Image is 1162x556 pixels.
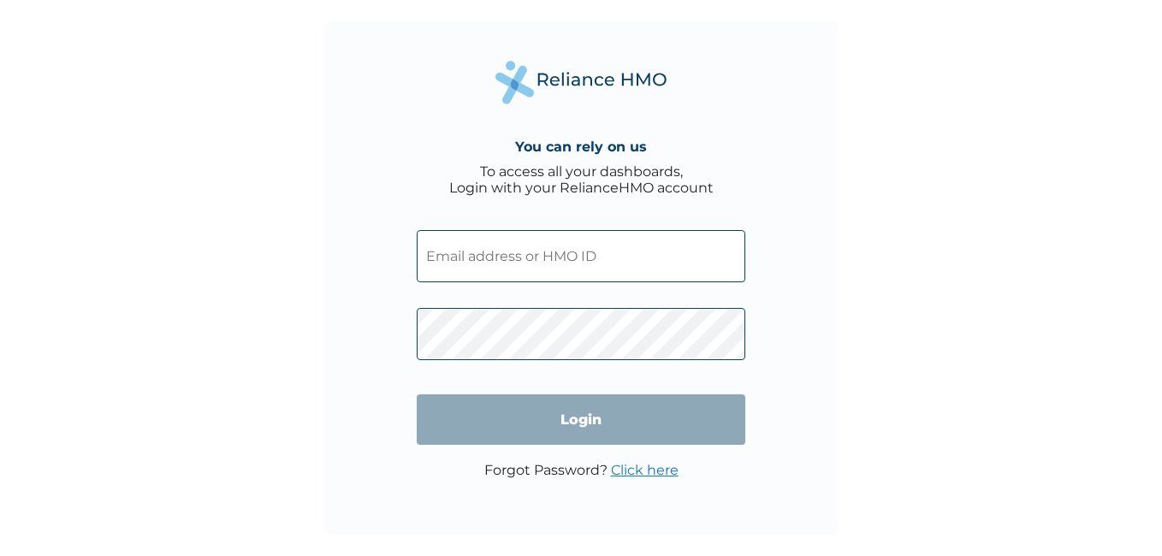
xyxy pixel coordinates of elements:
[484,462,679,478] p: Forgot Password?
[495,61,667,104] img: Reliance Health's Logo
[417,394,745,445] input: Login
[611,462,679,478] a: Click here
[515,139,647,155] h4: You can rely on us
[417,230,745,282] input: Email address or HMO ID
[449,163,714,196] div: To access all your dashboards, Login with your RelianceHMO account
